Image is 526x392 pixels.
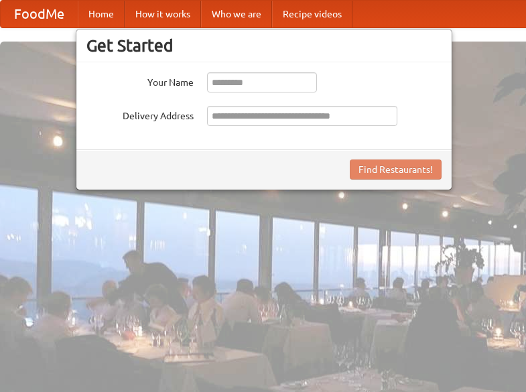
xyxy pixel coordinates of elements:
[78,1,125,27] a: Home
[272,1,352,27] a: Recipe videos
[86,72,194,89] label: Your Name
[86,106,194,123] label: Delivery Address
[125,1,201,27] a: How it works
[350,159,442,180] button: Find Restaurants!
[86,36,442,56] h3: Get Started
[1,1,78,27] a: FoodMe
[201,1,272,27] a: Who we are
